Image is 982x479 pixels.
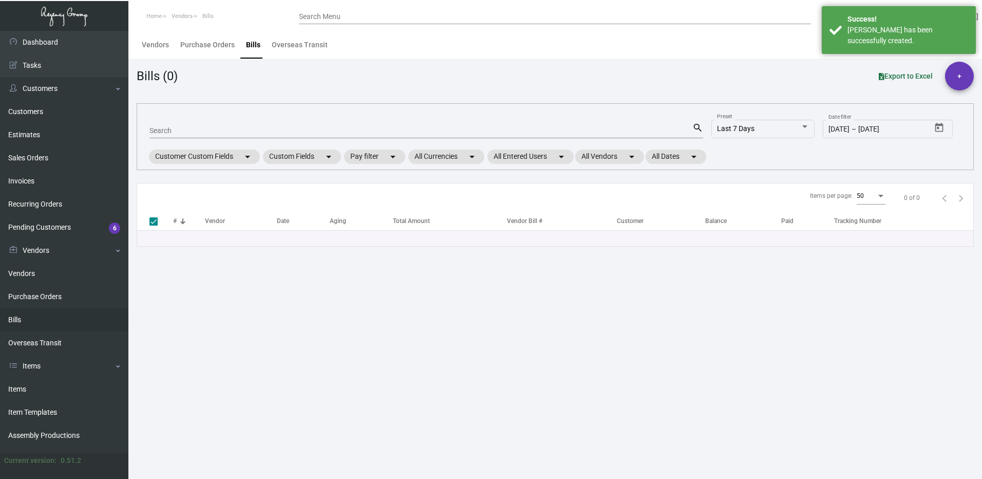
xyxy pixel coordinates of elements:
button: Next page [953,190,969,206]
mat-icon: arrow_drop_down [466,151,478,163]
div: Vendor [205,216,277,226]
mat-chip: Custom Fields [263,150,341,164]
input: End date [858,125,908,134]
span: Vendors [172,13,193,20]
mat-icon: arrow_drop_down [626,151,638,163]
div: Total Amount [393,216,430,226]
mat-icon: arrow_drop_down [387,151,399,163]
div: Date [277,216,330,226]
button: Open calendar [931,120,948,136]
div: Vendor Bill # [507,216,617,226]
div: Aging [330,216,393,226]
div: Purchase Orders [180,40,235,50]
div: Customer [617,216,705,226]
div: Total Amount [393,216,507,226]
div: Items per page: [810,191,853,200]
div: Paid [781,216,834,226]
input: Start date [828,125,849,134]
div: Date [277,216,289,226]
mat-chip: All Dates [646,150,706,164]
div: Customer [617,216,644,226]
div: Vendors [142,40,169,50]
div: Bills [246,40,260,50]
mat-icon: arrow_drop_down [241,151,254,163]
span: + [957,62,961,90]
mat-icon: arrow_drop_down [688,151,700,163]
button: Previous page [936,190,953,206]
mat-select: Items per page: [857,193,885,200]
button: + [945,62,974,90]
span: Last 7 Days [717,124,754,133]
span: Home [146,13,162,20]
mat-chip: Customer Custom Fields [149,150,260,164]
div: [PERSON_NAME] has been successfully created. [847,25,968,46]
mat-icon: search [692,122,703,134]
mat-icon: arrow_drop_down [323,151,335,163]
div: Balance [705,216,781,226]
div: 0 of 0 [904,193,920,202]
div: 0.51.2 [61,455,81,466]
mat-chip: Pay filter [344,150,405,164]
div: Balance [705,216,727,226]
mat-chip: All Vendors [575,150,644,164]
div: Aging [330,216,346,226]
div: # [173,216,177,226]
mat-chip: All Currencies [408,150,484,164]
div: Tracking Number [834,216,881,226]
button: Export to Excel [871,67,941,85]
div: Paid [781,216,794,226]
div: Vendor [205,216,225,226]
span: Export to Excel [879,72,933,80]
div: Overseas Transit [272,40,328,50]
div: Tracking Number [834,216,973,226]
div: Bills (0) [137,67,178,85]
div: Success! [847,14,968,25]
div: Vendor Bill # [507,216,542,226]
mat-chip: All Entered Users [487,150,574,164]
div: Current version: [4,455,56,466]
div: # [173,216,205,226]
span: Bills [202,13,214,20]
span: – [852,125,856,134]
mat-icon: arrow_drop_down [555,151,568,163]
span: 50 [857,192,864,199]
